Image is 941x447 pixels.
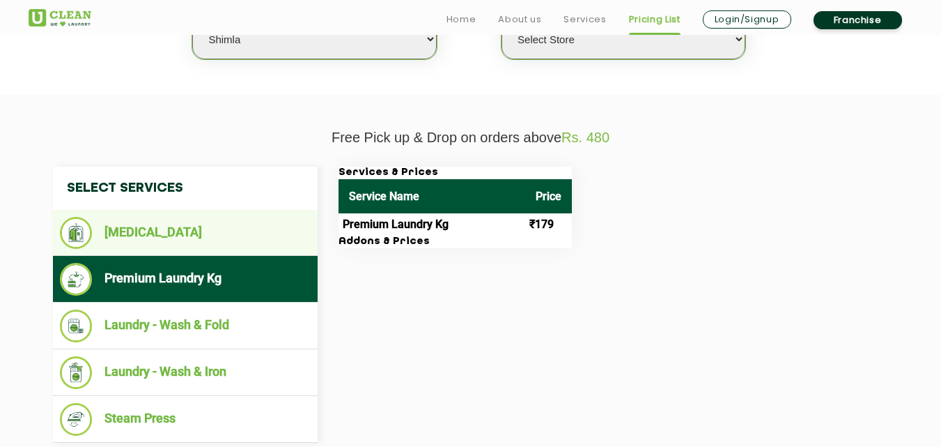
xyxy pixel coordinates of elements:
li: Laundry - Wash & Fold [60,310,311,342]
a: Home [446,11,476,28]
a: Franchise [814,11,902,29]
a: About us [498,11,541,28]
h4: Select Services [53,167,318,210]
p: Free Pick up & Drop on orders above [29,130,913,146]
a: Services [563,11,606,28]
th: Service Name [339,179,525,213]
td: ₹179 [525,213,572,236]
th: Price [525,179,572,213]
li: Premium Laundry Kg [60,263,311,296]
span: Rs. 480 [561,130,609,145]
h3: Services & Prices [339,167,572,179]
h3: Addons & Prices [339,236,572,248]
a: Login/Signup [703,10,791,29]
a: Pricing List [629,11,681,28]
img: Premium Laundry Kg [60,263,93,296]
td: Premium Laundry Kg [339,213,525,236]
img: Laundry - Wash & Iron [60,356,93,389]
img: Dry Cleaning [60,217,93,249]
li: [MEDICAL_DATA] [60,217,311,249]
img: Steam Press [60,403,93,436]
img: UClean Laundry and Dry Cleaning [29,9,91,26]
li: Laundry - Wash & Iron [60,356,311,389]
li: Steam Press [60,403,311,436]
img: Laundry - Wash & Fold [60,310,93,342]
